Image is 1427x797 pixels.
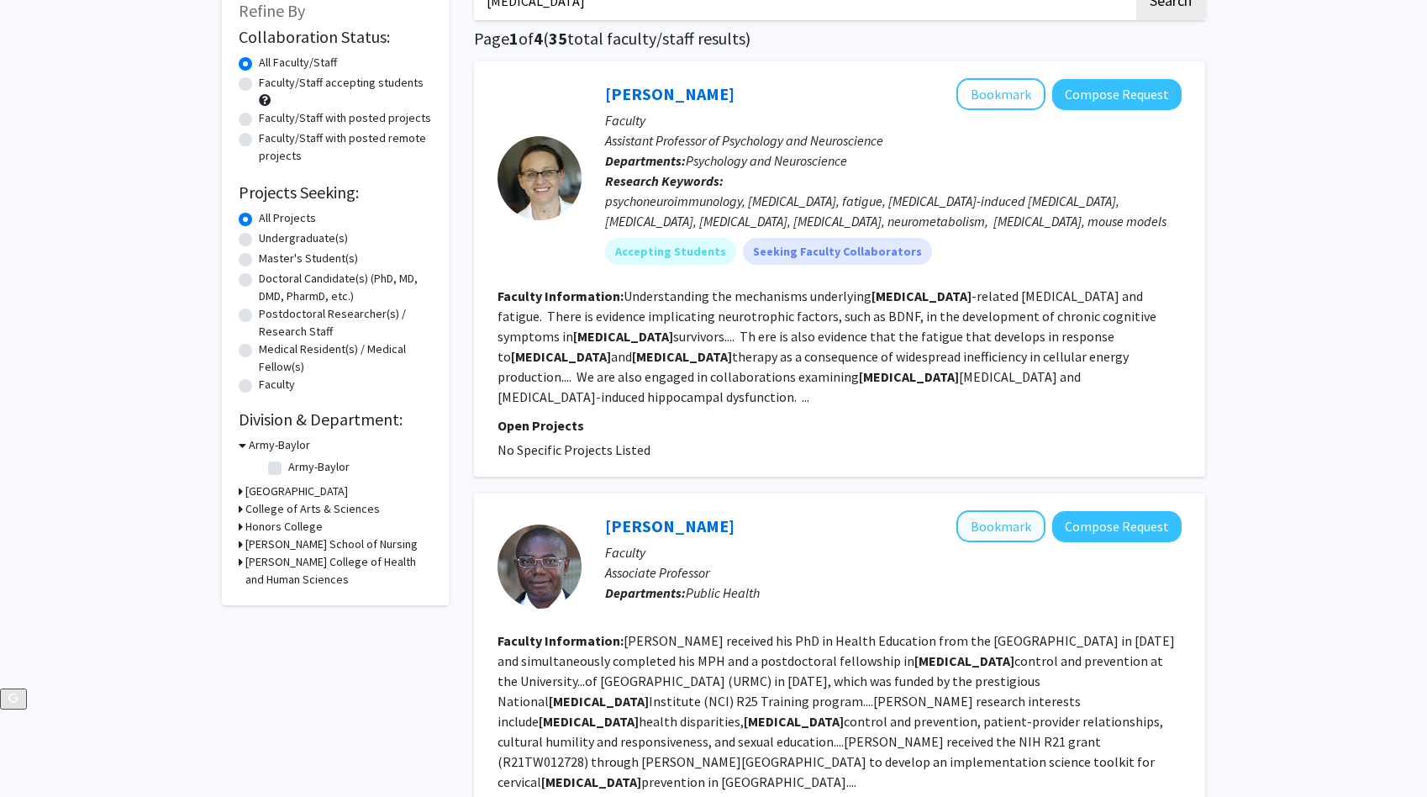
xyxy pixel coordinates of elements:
h3: [GEOGRAPHIC_DATA] [245,483,348,500]
h2: Division & Department: [239,409,432,430]
label: Doctoral Candidate(s) (PhD, MD, DMD, PharmD, etc.) [259,270,432,305]
iframe: Chat [13,721,71,784]
label: Postdoctoral Researcher(s) / Research Staff [259,305,432,340]
label: Army-Baylor [288,458,350,476]
b: [MEDICAL_DATA] [744,713,844,730]
label: Medical Resident(s) / Medical Fellow(s) [259,340,432,376]
label: Faculty/Staff accepting students [259,74,424,92]
h2: Projects Seeking: [239,182,432,203]
label: Faculty [259,376,295,393]
h2: Collaboration Status: [239,27,432,47]
h3: Honors College [245,518,323,536]
label: Master's Student(s) [259,250,358,267]
b: [MEDICAL_DATA] [541,773,641,790]
label: All Projects [259,209,316,227]
b: [MEDICAL_DATA] [539,713,639,730]
h3: Army-Baylor [249,436,310,454]
label: Undergraduate(s) [259,230,348,247]
label: Faculty/Staff with posted projects [259,109,431,127]
h3: [PERSON_NAME] College of Health and Human Sciences [245,553,432,589]
h3: College of Arts & Sciences [245,500,380,518]
label: All Faculty/Staff [259,54,337,71]
b: [MEDICAL_DATA] [549,693,649,710]
label: Faculty/Staff with posted remote projects [259,129,432,165]
h3: [PERSON_NAME] School of Nursing [245,536,418,553]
